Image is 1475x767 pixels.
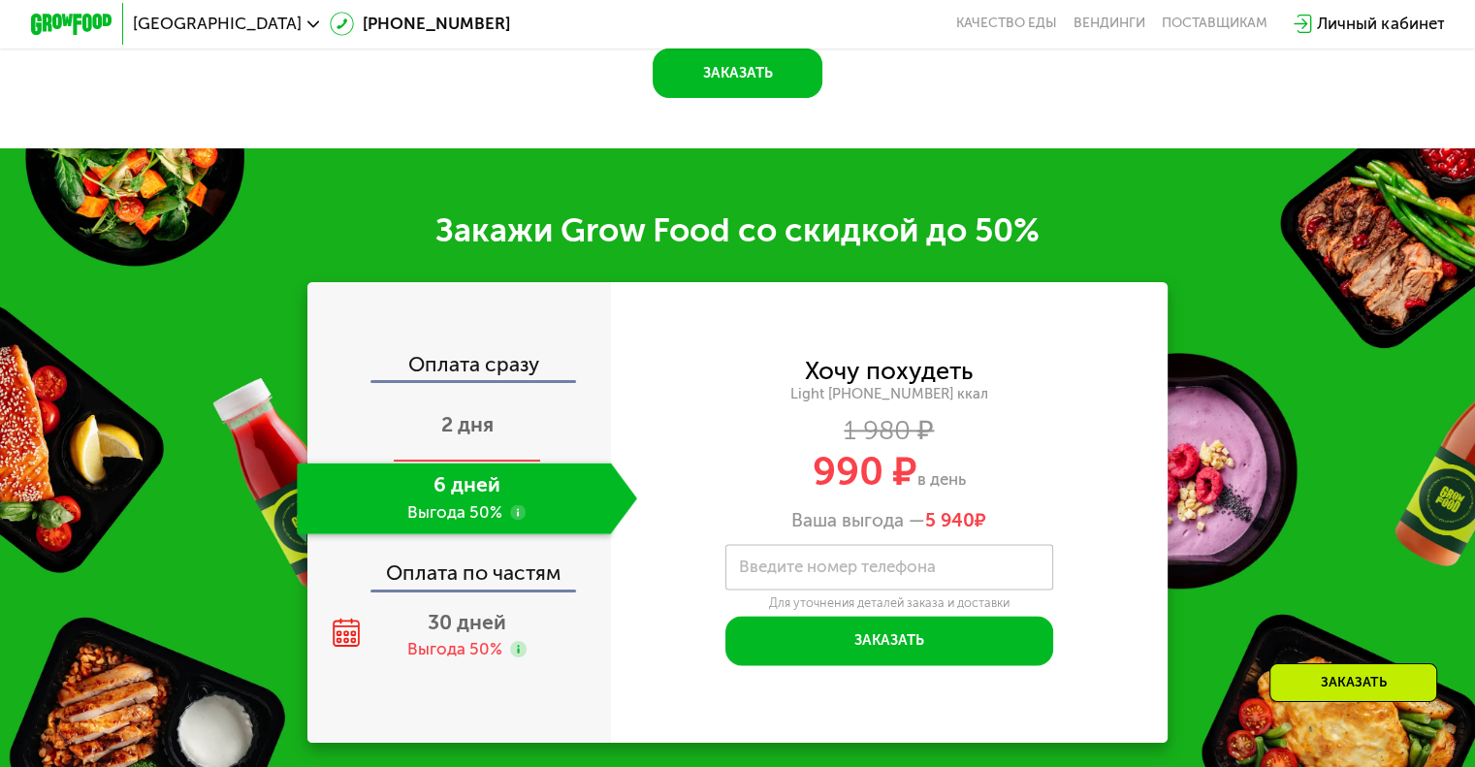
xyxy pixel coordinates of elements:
div: Оплата сразу [309,354,611,380]
div: 1 980 ₽ [611,419,1169,441]
div: Light [PHONE_NUMBER] ккал [611,385,1169,403]
div: Заказать [1269,663,1437,702]
span: 2 дня [441,412,494,436]
span: 990 ₽ [813,448,917,495]
div: Хочу похудеть [805,360,973,382]
div: Личный кабинет [1317,12,1444,36]
span: в день [917,469,966,489]
span: ₽ [925,509,986,531]
div: Выгода 50% [407,638,502,660]
span: [GEOGRAPHIC_DATA] [133,16,302,32]
div: Ваша выгода — [611,509,1169,531]
span: 30 дней [428,610,506,634]
a: [PHONE_NUMBER] [330,12,510,36]
div: Для уточнения деталей заказа и доставки [725,595,1053,611]
button: Заказать [653,48,822,98]
label: Введите номер телефона [739,561,936,573]
button: Заказать [725,616,1053,665]
a: Качество еды [956,16,1057,32]
span: 5 940 [925,509,975,531]
div: Оплата по частям [309,542,611,590]
a: Вендинги [1074,16,1145,32]
div: поставщикам [1162,16,1267,32]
